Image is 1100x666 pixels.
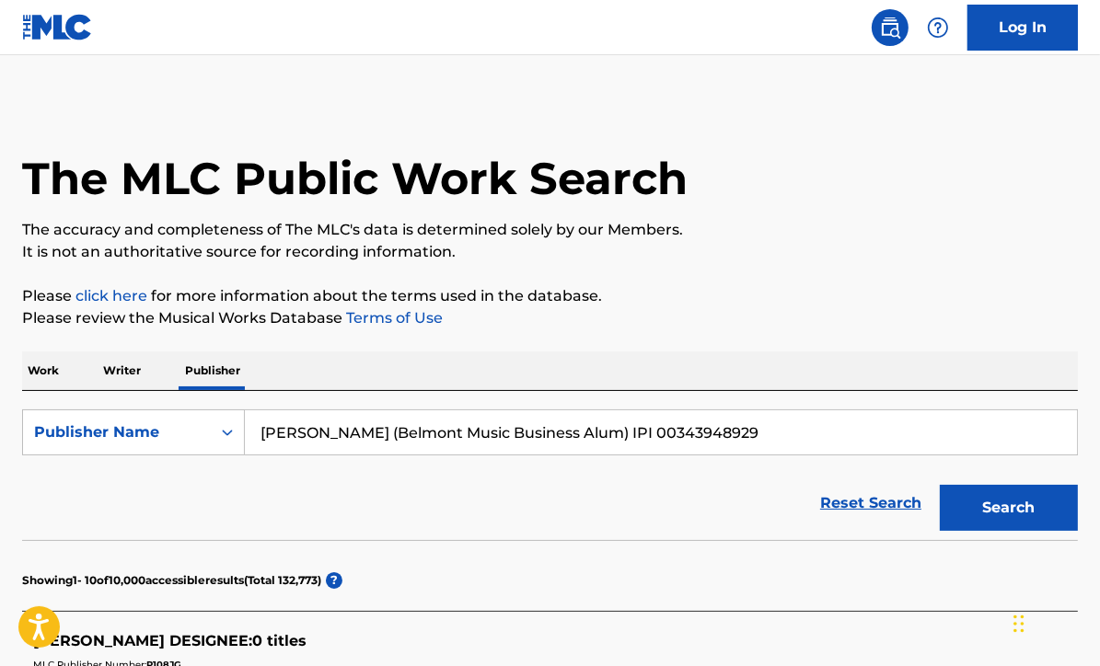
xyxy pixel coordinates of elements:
p: Please review the Musical Works Database [22,307,1078,329]
form: Search Form [22,409,1078,540]
h1: The MLC Public Work Search [22,151,688,206]
span: [PERSON_NAME] DESIGNEE : [33,632,252,649]
a: Terms of Use [342,309,443,327]
img: help [927,17,949,39]
button: Search [940,485,1078,531]
p: Work [22,351,64,390]
a: click here [75,287,147,304]
p: Publisher [179,351,246,390]
a: Log In [967,5,1078,51]
p: The accuracy and completeness of The MLC's data is determined solely by our Members. [22,219,1078,241]
a: Reset Search [811,483,931,523]
div: Drag [1013,596,1025,651]
div: Help [920,9,956,46]
p: Showing 1 - 10 of 10,000 accessible results (Total 132,773 ) [22,572,321,589]
img: search [879,17,901,39]
a: Public Search [872,9,909,46]
p: Writer [98,351,146,390]
div: Publisher Name [34,421,200,443]
span: ? [326,572,342,589]
p: It is not an authoritative source for recording information. [22,241,1078,263]
iframe: Chat Widget [1008,578,1100,666]
span: 0 titles [252,632,307,649]
p: Please for more information about the terms used in the database. [22,285,1078,307]
img: MLC Logo [22,14,93,40]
